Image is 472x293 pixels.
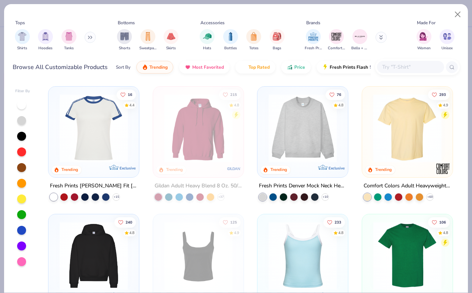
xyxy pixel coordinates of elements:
img: Sweatpants Image [144,32,152,41]
div: filter for Hats [200,29,215,51]
div: 4.8 [338,102,343,108]
img: e5540c4d-e74a-4e58-9a52-192fe86bec9f [56,94,132,162]
img: 91acfc32-fd48-4d6b-bdad-a4c1a30ac3fc [56,221,132,290]
button: Trending [136,61,173,74]
span: Fresh Prints [305,46,322,51]
img: 8af284bf-0d00-45ea-9003-ce4b9a3194ad [161,221,236,290]
img: Bottles Image [227,32,235,41]
button: filter button [117,29,132,51]
button: filter button [61,29,76,51]
button: Price [281,61,311,74]
span: 5 day delivery [370,63,397,72]
button: filter button [270,29,285,51]
span: Women [417,46,431,51]
div: filter for Unisex [440,29,454,51]
button: filter button [351,29,368,51]
div: filter for Bottles [223,29,238,51]
span: Price [294,64,305,70]
div: filter for Comfort Colors [328,29,345,51]
div: 4.4 [129,102,134,108]
div: Gildan Adult Heavy Blend 8 Oz. 50/50 Hooded Sweatshirt [155,181,242,190]
div: filter for Bags [270,29,285,51]
span: 16 [128,93,132,96]
span: 125 [230,220,237,224]
button: filter button [246,29,261,51]
span: 76 [337,93,341,96]
div: Tops [15,19,25,26]
span: Exclusive [329,165,345,170]
div: filter for Women [416,29,431,51]
button: Fresh Prints Flash5 day delivery [317,61,403,74]
button: Like [323,217,345,227]
img: Bella + Canvas Image [354,31,365,42]
img: trending.gif [142,64,148,70]
button: Like [219,217,241,227]
button: filter button [416,29,431,51]
img: Unisex Image [443,32,452,41]
img: Bags Image [273,32,281,41]
span: 293 [439,93,446,96]
div: filter for Skirts [164,29,178,51]
button: Like [114,217,136,227]
input: Try "T-Shirt" [381,63,439,71]
button: Like [219,89,241,100]
span: Shorts [119,46,130,51]
img: Tanks Image [65,32,73,41]
div: Comfort Colors Adult Heavyweight T-Shirt [364,181,451,190]
span: Skirts [166,46,176,51]
img: Fresh Prints Image [308,31,319,42]
img: Women Image [419,32,428,41]
span: Exclusive [120,165,136,170]
span: 106 [439,220,446,224]
img: Skirts Image [167,32,175,41]
button: filter button [328,29,345,51]
img: most_fav.gif [185,64,191,70]
button: filter button [200,29,215,51]
div: Made For [417,19,435,26]
img: TopRated.gif [241,64,247,70]
span: Hats [203,46,211,51]
div: filter for Totes [246,29,261,51]
span: Unisex [441,46,453,51]
img: 01756b78-01f6-4cc6-8d8a-3c30c1a0c8ac [161,94,236,162]
img: Comfort Colors logo [435,161,450,176]
span: Most Favorited [192,64,224,70]
div: Bottoms [118,19,135,26]
img: flash.gif [322,64,328,70]
img: Hats Image [203,32,212,41]
span: Bottles [224,46,237,51]
span: Trending [149,64,168,70]
img: db319196-8705-402d-8b46-62aaa07ed94f [370,221,445,290]
div: 4.8 [338,230,343,236]
button: filter button [15,29,30,51]
div: filter for Hoodies [38,29,53,51]
div: filter for Fresh Prints [305,29,322,51]
div: filter for Shirts [15,29,30,51]
img: Gildan logo [226,161,241,176]
span: 240 [126,220,132,224]
button: Like [326,89,345,100]
span: Bella + Canvas [351,46,368,51]
span: Totes [249,46,259,51]
button: Close [451,7,465,22]
button: Top Rated [235,61,275,74]
span: + 37 [218,194,224,199]
div: Brands [306,19,320,26]
img: Shirts Image [18,32,26,41]
div: Browse All Customizable Products [13,63,108,72]
div: 4.8 [443,230,448,236]
button: filter button [139,29,156,51]
div: 4.9 [443,102,448,108]
div: Fresh Prints Denver Mock Neck Heavyweight Sweatshirt [259,181,346,190]
span: Tanks [64,46,74,51]
span: Comfort Colors [328,46,345,51]
span: 215 [230,93,237,96]
span: Shirts [17,46,27,51]
span: Sweatpants [139,46,156,51]
button: filter button [164,29,178,51]
img: a25d9891-da96-49f3-a35e-76288174bf3a [265,221,340,290]
button: filter button [38,29,53,51]
span: Bags [273,46,281,51]
div: filter for Tanks [61,29,76,51]
img: Comfort Colors Image [331,31,342,42]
